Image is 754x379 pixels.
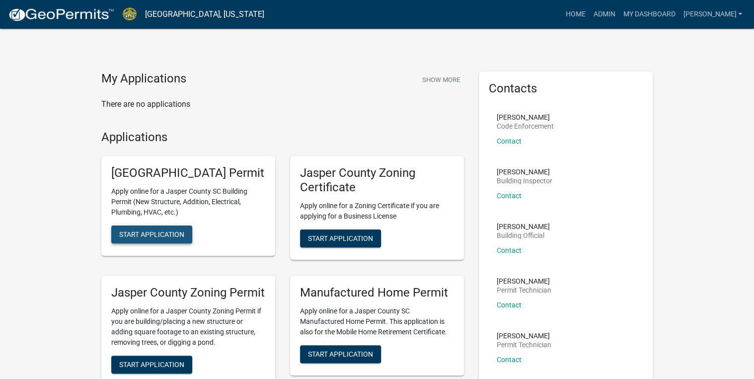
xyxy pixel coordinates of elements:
[119,230,184,238] span: Start Application
[308,350,373,358] span: Start Application
[308,234,373,242] span: Start Application
[489,81,643,96] h5: Contacts
[111,286,265,300] h5: Jasper County Zoning Permit
[122,7,137,21] img: Jasper County, South Carolina
[619,5,679,24] a: My Dashboard
[497,341,551,348] p: Permit Technician
[101,130,464,145] h4: Applications
[300,345,381,363] button: Start Application
[497,278,551,285] p: [PERSON_NAME]
[111,226,192,243] button: Start Application
[497,192,522,200] a: Contact
[497,246,522,254] a: Contact
[589,5,619,24] a: Admin
[111,356,192,374] button: Start Application
[300,306,454,337] p: Apply online for a Jasper County SC Manufactured Home Permit. This application is also for the Mo...
[101,72,186,86] h4: My Applications
[418,72,464,88] button: Show More
[497,177,552,184] p: Building Inspector
[561,5,589,24] a: Home
[497,168,552,175] p: [PERSON_NAME]
[497,287,551,294] p: Permit Technician
[111,306,265,348] p: Apply online for a Jasper County Zoning Permit if you are building/placing a new structure or add...
[300,201,454,222] p: Apply online for a Zoning Certificate if you are applying for a Business License
[497,301,522,309] a: Contact
[497,223,550,230] p: [PERSON_NAME]
[497,356,522,364] a: Contact
[119,360,184,368] span: Start Application
[300,229,381,247] button: Start Application
[300,166,454,195] h5: Jasper County Zoning Certificate
[111,186,265,218] p: Apply online for a Jasper County SC Building Permit (New Structure, Addition, Electrical, Plumbin...
[497,137,522,145] a: Contact
[101,98,464,110] p: There are no applications
[300,286,454,300] h5: Manufactured Home Permit
[145,6,264,23] a: [GEOGRAPHIC_DATA], [US_STATE]
[497,123,554,130] p: Code Enforcement
[679,5,746,24] a: [PERSON_NAME]
[497,114,554,121] p: [PERSON_NAME]
[497,332,551,339] p: [PERSON_NAME]
[111,166,265,180] h5: [GEOGRAPHIC_DATA] Permit
[497,232,550,239] p: Building Official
